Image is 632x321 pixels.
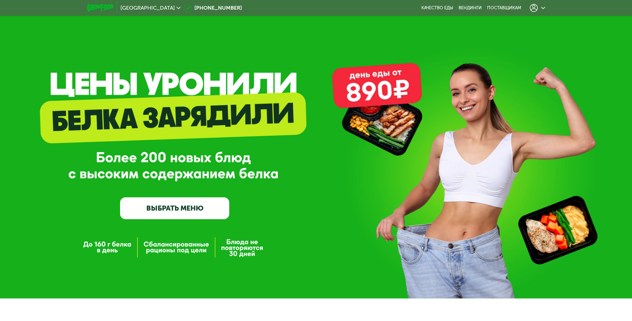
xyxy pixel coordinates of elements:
a: Вендинги [458,5,482,11]
a: ВЫБРАТЬ МЕНЮ [120,197,229,219]
a: Качество еды [421,5,453,11]
div: поставщикам [487,5,521,11]
a: [PHONE_NUMBER] [184,4,242,12]
span: [GEOGRAPHIC_DATA] [120,5,175,11]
